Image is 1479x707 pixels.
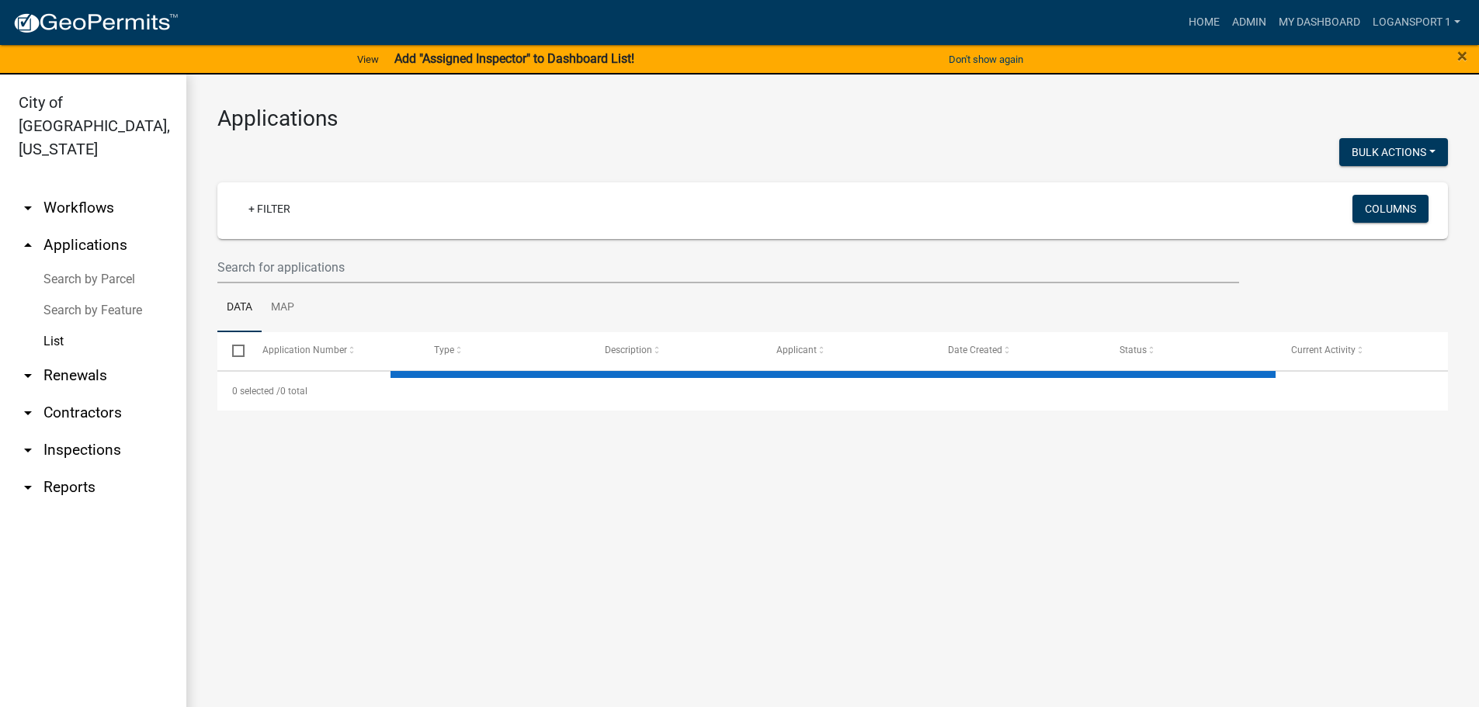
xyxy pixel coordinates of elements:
span: Description [605,345,652,355]
span: Current Activity [1291,345,1356,355]
a: Home [1182,8,1226,37]
div: 0 total [217,372,1448,411]
datatable-header-cell: Description [590,332,762,369]
span: Type [434,345,454,355]
a: + Filter [236,195,303,223]
span: 0 selected / [232,386,280,397]
a: Data [217,283,262,333]
button: Close [1457,47,1467,65]
a: View [351,47,385,72]
a: Admin [1226,8,1272,37]
datatable-header-cell: Select [217,332,247,369]
datatable-header-cell: Applicant [762,332,933,369]
i: arrow_drop_down [19,441,37,459]
span: Status [1120,345,1147,355]
span: Applicant [776,345,817,355]
i: arrow_drop_down [19,404,37,422]
button: Columns [1352,195,1429,223]
a: Logansport 1 [1366,8,1467,37]
i: arrow_drop_down [19,199,37,217]
i: arrow_drop_down [19,478,37,497]
datatable-header-cell: Current Activity [1276,332,1448,369]
a: Map [262,283,304,333]
span: × [1457,45,1467,67]
span: Application Number [262,345,347,355]
datatable-header-cell: Type [418,332,590,369]
i: arrow_drop_down [19,366,37,385]
a: My Dashboard [1272,8,1366,37]
button: Don't show again [943,47,1029,72]
i: arrow_drop_up [19,236,37,255]
span: Date Created [948,345,1002,355]
h3: Applications [217,106,1448,132]
strong: Add "Assigned Inspector" to Dashboard List! [394,51,634,66]
datatable-header-cell: Status [1105,332,1276,369]
input: Search for applications [217,251,1239,283]
datatable-header-cell: Application Number [247,332,418,369]
datatable-header-cell: Date Created [933,332,1105,369]
button: Bulk Actions [1339,138,1448,166]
